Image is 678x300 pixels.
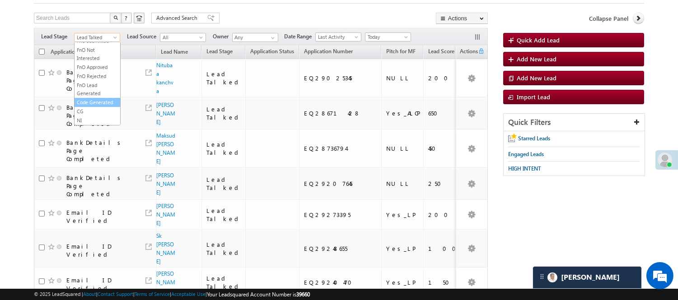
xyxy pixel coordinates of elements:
a: [PERSON_NAME] [156,270,175,294]
div: BankDetails Page Completed [66,138,134,163]
div: Lead Talked [206,140,242,157]
img: d_60004797649_company_0_60004797649 [15,47,38,59]
span: Lead Stage [41,32,74,41]
div: EQ29273395 [304,211,377,219]
img: Search [113,15,118,20]
div: Minimize live chat window [148,5,170,26]
a: Today [365,32,411,42]
span: Last Activity [316,33,359,41]
div: EQ28671428 [304,109,377,117]
a: CG [75,107,120,115]
img: carter-drag [538,273,546,280]
div: Yes_LP [386,245,419,253]
div: NULL [386,144,419,152]
div: Yes_LP [386,278,419,286]
a: Sk [PERSON_NAME] [156,232,175,265]
img: Carter [547,272,557,282]
div: Email ID Verified [66,242,134,258]
a: Last Activity [315,32,361,42]
span: Today [365,33,408,41]
span: Advanced Search [156,14,200,22]
div: Email ID Verified [66,208,134,225]
a: Application Status [246,46,299,58]
a: [PERSON_NAME] [156,102,175,125]
a: Nituba a kanchva [156,62,173,94]
span: Your Leadsquared Account Number is [207,291,310,298]
a: Terms of Service [135,291,170,297]
input: Type to Search [232,33,278,42]
div: Lead Talked [206,274,242,291]
div: Email ID Verified [66,276,134,292]
a: About [83,291,96,297]
div: carter-dragCarter[PERSON_NAME] [533,266,642,289]
div: BankDetails Page Completed [66,68,134,92]
div: Yes_ALCP [386,109,419,117]
span: Add New Lead [517,55,556,63]
span: Date Range [284,32,315,41]
span: Owner [213,32,232,41]
a: Pitch for MF [382,46,420,58]
div: EQ28736794 [304,144,377,152]
div: 200 [428,211,462,219]
textarea: Type your message and hit 'Enter' [12,83,165,226]
div: 250 [428,180,462,188]
input: Check all records [39,49,45,55]
div: BankDetails Page Completed [66,174,134,198]
div: Chat with us now [47,47,152,59]
a: Code Generated [75,98,120,106]
div: Lead Talked [206,105,242,121]
div: 650 [428,109,462,117]
a: FnO Rejected [75,72,120,80]
div: Lead Talked [206,240,242,257]
div: Yes_LP [386,211,419,219]
ul: Lead Talked [74,42,121,125]
span: Application Number [304,48,353,55]
span: Collapse Panel [589,14,628,23]
div: 450 [428,144,462,152]
button: ? [121,13,132,23]
span: © 2025 LeadSquared | | | | | [34,290,310,299]
span: Engaged Leads [508,151,544,157]
a: Acceptable Use [171,291,206,297]
div: EQ29025345 [304,74,377,82]
a: FnO Lead Generated [75,81,120,97]
div: 100 [428,245,462,253]
div: NULL [386,180,419,188]
a: [PERSON_NAME] [156,203,175,226]
a: Lead Name [156,47,192,59]
a: Lead Talked [74,33,120,42]
a: Contact Support [98,291,133,297]
div: Quick Filters [504,114,645,131]
a: Show All Items [266,33,277,42]
span: Carter [561,273,620,282]
div: Lead Talked [206,207,242,223]
button: Actions [436,13,488,24]
span: HIGH INTENT [508,165,541,172]
div: EQ29240470 [304,278,377,286]
span: All [160,33,203,42]
a: Lead Score [424,46,459,58]
span: 39660 [296,291,310,298]
span: ? [125,14,129,22]
span: Lead Stage [206,48,233,55]
span: Application Status New [51,48,107,55]
span: Lead Score [428,48,454,55]
a: FnO Approved [75,63,120,71]
span: Actions [456,46,478,58]
div: BankDetails Page Completed [66,103,134,128]
a: FnO Not Interested [75,46,120,62]
span: Pitch for MF [386,48,416,55]
div: 150 [428,278,462,286]
a: Maksud [PERSON_NAME] [156,132,175,165]
span: Application Status [250,48,294,55]
a: Lead Stage [202,46,237,58]
span: Import Lead [517,93,550,101]
span: Quick Add Lead [517,36,560,44]
span: Lead Source [127,32,160,41]
a: [PERSON_NAME] [156,172,175,196]
a: NI [75,116,120,125]
span: Add New Lead [517,74,556,82]
div: NULL [386,74,419,82]
em: Start Chat [123,234,164,246]
div: 200 [428,74,462,82]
